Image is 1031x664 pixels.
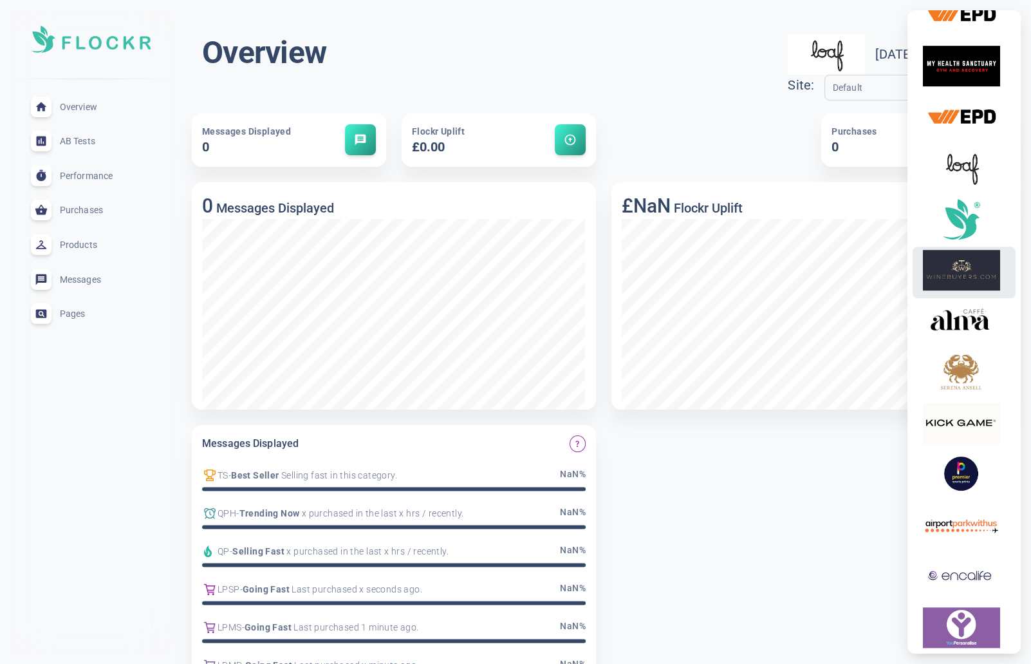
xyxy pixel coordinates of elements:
[923,607,1000,648] img: youpersonalise
[923,506,1000,546] img: airportparkwithus
[923,97,1000,137] img: excavatorpartsdirect
[923,46,1000,86] img: myhealthsanctuary
[923,352,1000,393] img: serenaansell
[923,403,1000,444] img: kickgame
[923,199,1000,240] img: all
[923,556,1000,597] img: encalife
[923,147,1000,188] img: chair
[923,250,1000,290] img: winebuyers
[923,301,1000,341] img: caffealma
[923,454,1000,495] img: premiersportsprints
